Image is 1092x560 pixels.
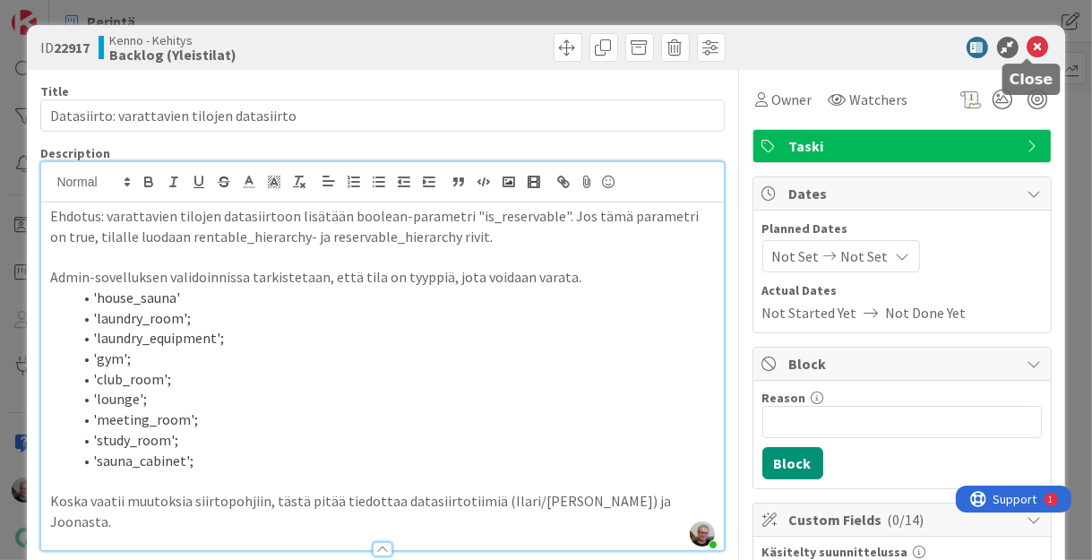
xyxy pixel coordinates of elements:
[40,83,69,99] label: Title
[72,349,714,369] li: 'gym';
[690,521,715,547] img: p6a4HZyo4Mr4c9ktn731l0qbKXGT4cnd.jpg
[72,328,714,349] li: 'laundry_equipment';
[789,135,1019,157] span: Taski
[789,509,1019,530] span: Custom Fields
[72,308,714,329] li: 'laundry_room';
[762,302,857,323] span: Not Started Yet
[772,89,813,110] span: Owner
[762,281,1042,300] span: Actual Dates
[50,267,714,288] p: Admin-sovelluksen validoinnissa tarkistetaan, että tila on tyyppiä, jota voidaan varata.
[789,353,1019,375] span: Block
[40,145,110,161] span: Description
[762,546,1042,558] div: Käsitelty suunnittelussa
[789,183,1019,204] span: Dates
[40,37,90,58] span: ID
[762,220,1042,238] span: Planned Dates
[40,99,724,132] input: type card name here...
[54,39,90,56] b: 22917
[38,3,82,24] span: Support
[888,511,924,529] span: ( 0/14 )
[772,246,820,267] span: Not Set
[72,451,714,471] li: 'sauna_cabinet';
[72,430,714,451] li: 'study_room';
[93,7,98,22] div: 1
[72,409,714,430] li: 'meeting_room';
[72,389,714,409] li: 'lounge';
[850,89,908,110] span: Watchers
[762,390,806,406] label: Reason
[109,47,236,62] b: Backlog (Yleistilat)
[72,369,714,390] li: 'club_room';
[841,246,889,267] span: Not Set
[886,302,967,323] span: Not Done Yet
[1010,71,1053,88] h5: Close
[50,491,714,531] p: Koska vaatii muutoksia siirtopohjiin, tästä pitää tiedottaa datasiirtotiimiä (Ilari/[PERSON_NAME]...
[762,447,823,479] button: Block
[50,206,714,246] p: Ehdotus: varattavien tilojen datasiirtoon lisätään boolean-parametri "is_reservable". Jos tämä pa...
[109,33,236,47] span: Kenno - Kehitys
[72,288,714,308] li: 'house_sauna'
